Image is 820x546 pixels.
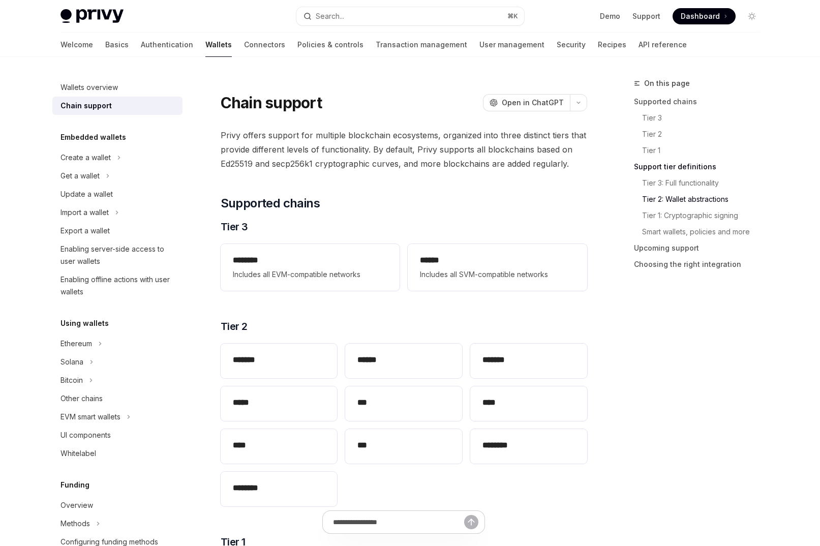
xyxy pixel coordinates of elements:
[52,444,183,463] a: Whitelabel
[141,33,193,57] a: Authentication
[60,447,96,460] div: Whitelabel
[60,206,109,219] div: Import a wallet
[634,256,768,272] a: Choosing the right integration
[60,151,111,164] div: Create a wallet
[52,426,183,444] a: UI components
[60,338,92,350] div: Ethereum
[52,270,183,301] a: Enabling offline actions with user wallets
[52,408,183,426] button: EVM smart wallets
[634,175,768,191] a: Tier 3: Full functionality
[464,515,478,529] button: Send message
[60,243,176,267] div: Enabling server-side access to user wallets
[634,240,768,256] a: Upcoming support
[60,131,126,143] h5: Embedded wallets
[557,33,586,57] a: Security
[52,148,183,167] button: Create a wallet
[681,11,720,21] span: Dashboard
[244,33,285,57] a: Connectors
[60,188,113,200] div: Update a wallet
[60,225,110,237] div: Export a wallet
[60,9,124,23] img: light logo
[105,33,129,57] a: Basics
[52,185,183,203] a: Update a wallet
[52,167,183,185] button: Get a wallet
[507,12,518,20] span: ⌘ K
[502,98,564,108] span: Open in ChatGPT
[60,411,120,423] div: EVM smart wallets
[634,110,768,126] a: Tier 3
[60,392,103,405] div: Other chains
[60,356,83,368] div: Solana
[52,496,183,514] a: Overview
[221,220,248,234] span: Tier 3
[52,240,183,270] a: Enabling server-side access to user wallets
[634,142,768,159] a: Tier 1
[60,33,93,57] a: Welcome
[60,170,100,182] div: Get a wallet
[408,244,587,291] a: **** *Includes all SVM-compatible networks
[634,126,768,142] a: Tier 2
[52,514,183,533] button: Methods
[60,518,90,530] div: Methods
[634,159,768,175] a: Support tier definitions
[221,244,400,291] a: **** ***Includes all EVM-compatible networks
[634,224,768,240] a: Smart wallets, policies and more
[52,222,183,240] a: Export a wallet
[52,353,183,371] button: Solana
[598,33,626,57] a: Recipes
[60,274,176,298] div: Enabling offline actions with user wallets
[52,203,183,222] button: Import a wallet
[221,319,248,333] span: Tier 2
[634,94,768,110] a: Supported chains
[632,11,660,21] a: Support
[600,11,620,21] a: Demo
[744,8,760,24] button: Toggle dark mode
[60,81,118,94] div: Wallets overview
[316,10,344,22] div: Search...
[376,33,467,57] a: Transaction management
[644,77,690,89] span: On this page
[639,33,687,57] a: API reference
[60,100,112,112] div: Chain support
[233,268,387,281] span: Includes all EVM-compatible networks
[205,33,232,57] a: Wallets
[221,128,587,171] span: Privy offers support for multiple blockchain ecosystems, organized into three distinct tiers that...
[634,207,768,224] a: Tier 1: Cryptographic signing
[60,499,93,511] div: Overview
[60,317,109,329] h5: Using wallets
[483,94,570,111] button: Open in ChatGPT
[479,33,544,57] a: User management
[673,8,736,24] a: Dashboard
[333,511,464,533] input: Ask a question...
[420,268,574,281] span: Includes all SVM-compatible networks
[52,389,183,408] a: Other chains
[60,429,111,441] div: UI components
[52,335,183,353] button: Ethereum
[60,479,89,491] h5: Funding
[60,374,83,386] div: Bitcoin
[52,97,183,115] a: Chain support
[634,191,768,207] a: Tier 2: Wallet abstractions
[221,195,320,211] span: Supported chains
[221,94,322,112] h1: Chain support
[297,33,363,57] a: Policies & controls
[52,371,183,389] button: Bitcoin
[296,7,524,25] button: Search...⌘K
[52,78,183,97] a: Wallets overview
